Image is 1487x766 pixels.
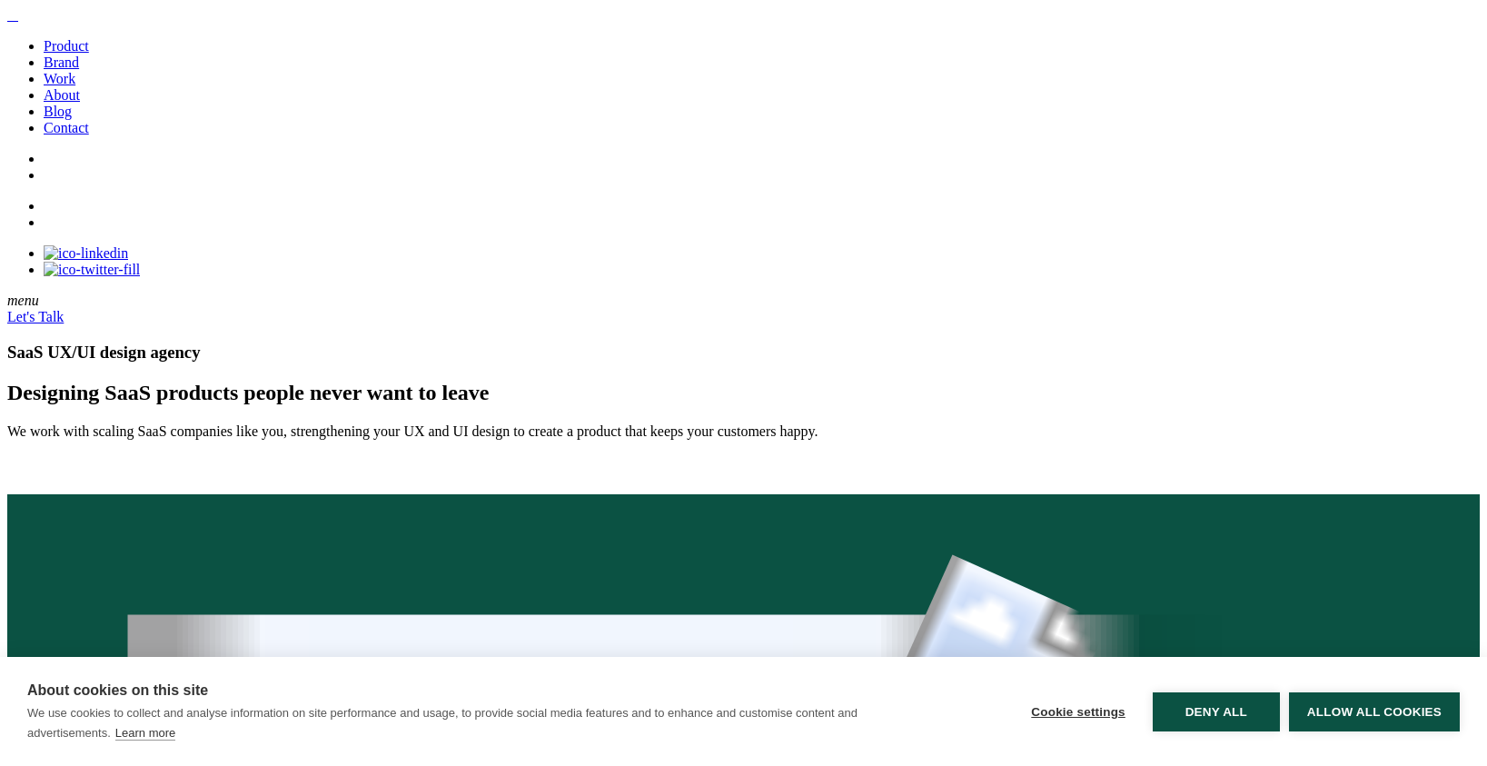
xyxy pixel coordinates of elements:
[367,381,413,404] span: want
[310,381,362,404] span: never
[115,726,175,741] a: Learn more
[7,381,99,404] span: Designing
[1153,692,1280,731] button: Deny all
[1013,692,1144,731] button: Cookie settings
[1289,692,1460,731] button: Allow all cookies
[44,262,140,278] img: ico-twitter-fill
[243,381,304,404] span: people
[104,381,151,404] span: SaaS
[44,87,80,103] a: About
[27,706,858,740] p: We use cookies to collect and analyse information on site performance and usage, to provide socia...
[7,293,39,308] em: menu
[44,55,79,70] a: Brand
[27,682,208,698] strong: About cookies on this site
[7,309,64,324] a: Let's Talk
[442,381,490,404] span: leave
[44,245,128,262] img: ico-linkedin
[44,104,72,119] a: Blog
[44,120,89,135] a: Contact
[44,71,75,86] a: Work
[44,38,89,54] a: Product
[156,381,238,404] span: products
[7,423,1480,440] p: We work with scaling SaaS companies like you, strengthening your UX and UI design to create a pro...
[419,381,437,404] span: to
[7,343,1480,363] h1: SaaS UX/UI design agency
[7,454,1480,494] iframe: [iFrameSizer]iframe-0.8174175956119502:44:190:init2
